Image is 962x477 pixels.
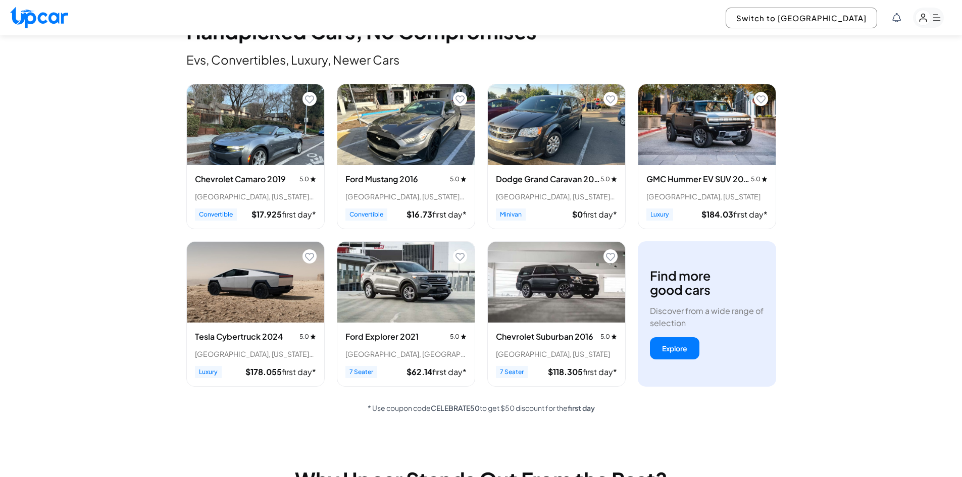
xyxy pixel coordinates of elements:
img: star [461,176,467,182]
h3: Find more good cars [650,269,711,297]
span: Luxury [195,366,222,378]
span: first day* [583,209,617,220]
span: $ 178.055 [245,366,282,377]
img: Tesla Cybertruck 2024 [187,242,324,323]
h3: Ford Mustang 2016 [345,173,418,185]
img: Chevrolet Suburban 2016 [488,242,625,323]
span: $ 16.73 [407,209,432,220]
span: $ 118.305 [548,366,583,377]
img: star [762,176,768,182]
span: 5.0 [600,333,617,341]
span: $ 17.925 [251,209,282,220]
h3: Chevrolet Camaro 2019 [195,173,286,185]
span: 7 Seater [496,366,528,378]
div: View details for Chevrolet Camaro 2019 [186,84,325,229]
span: first day* [432,209,467,220]
span: Convertible [345,208,387,221]
div: View details for Chevrolet Suburban 2016 [487,241,626,387]
button: Add to favorites [754,92,768,106]
div: [GEOGRAPHIC_DATA], [US_STATE] [496,349,617,359]
h3: Chevrolet Suburban 2016 [496,331,593,343]
h3: Tesla Cybertruck 2024 [195,331,283,343]
button: Explore [650,337,699,359]
p: Discover from a wide range of selection [650,305,764,329]
h3: Dodge Grand Caravan 2017 [496,173,600,185]
button: Add to favorites [453,249,467,263]
span: first day* [583,366,617,377]
span: 7 Seater [345,366,377,378]
span: $ 184.03 [701,209,733,220]
span: 5.0 [600,175,617,183]
div: View details for Ford Mustang 2016 [337,84,475,229]
span: first day* [733,209,768,220]
span: first day* [282,366,316,377]
span: 5.0 [751,175,767,183]
div: [GEOGRAPHIC_DATA], [GEOGRAPHIC_DATA] [345,349,467,359]
div: View details for Dodge Grand Caravan 2017 [487,84,626,229]
span: 5.0 [299,175,316,183]
img: GMC Hummer EV SUV 2024 [638,84,776,165]
span: $ 62.14 [407,366,432,377]
button: Add to favorites [603,249,618,263]
img: star [611,334,617,339]
span: CELEBRATE50 [431,403,480,412]
img: star [310,176,316,182]
p: Evs, Convertibles, Luxury, Newer Cars [186,51,776,68]
span: first day [568,403,595,412]
span: Minivan [496,208,526,221]
span: first day* [432,366,467,377]
img: star [310,334,316,339]
span: Convertible [195,208,237,221]
img: Upcar Logo [10,7,68,28]
div: View details for GMC Hummer EV SUV 2024 [638,84,776,229]
button: Add to favorites [453,92,467,106]
h3: GMC Hummer EV SUV 2024 [646,173,751,185]
button: Switch to [GEOGRAPHIC_DATA] [726,8,877,28]
span: 5.0 [450,175,467,183]
button: Add to favorites [302,249,317,263]
button: Add to favorites [302,92,317,106]
div: [GEOGRAPHIC_DATA], [US_STATE] • 2 trips [195,191,316,201]
img: Ford Mustang 2016 [337,84,475,165]
div: [GEOGRAPHIC_DATA], [US_STATE] • 2 trips [496,191,617,201]
img: Dodge Grand Caravan 2017 [488,84,625,165]
span: 5.0 [450,333,467,341]
span: $ 0 [572,209,583,220]
img: star [611,176,617,182]
div: [GEOGRAPHIC_DATA], [US_STATE] • 3 trips [345,191,467,201]
div: View details for Ford Explorer 2021 [337,241,475,387]
div: View details for Tesla Cybertruck 2024 [186,241,325,387]
img: Chevrolet Camaro 2019 [187,84,324,165]
h3: Ford Explorer 2021 [345,331,419,343]
button: Add to favorites [603,92,618,106]
span: Luxury [646,208,673,221]
img: star [461,334,467,339]
div: [GEOGRAPHIC_DATA], [US_STATE] [646,191,768,201]
span: first day* [282,209,316,220]
h2: Handpicked Cars, No Compromises [186,21,776,41]
div: [GEOGRAPHIC_DATA], [US_STATE] • 3 trips [195,349,316,359]
p: * Use coupon code to get $50 discount for the [186,403,776,413]
img: Ford Explorer 2021 [337,242,475,323]
span: 5.0 [299,333,316,341]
